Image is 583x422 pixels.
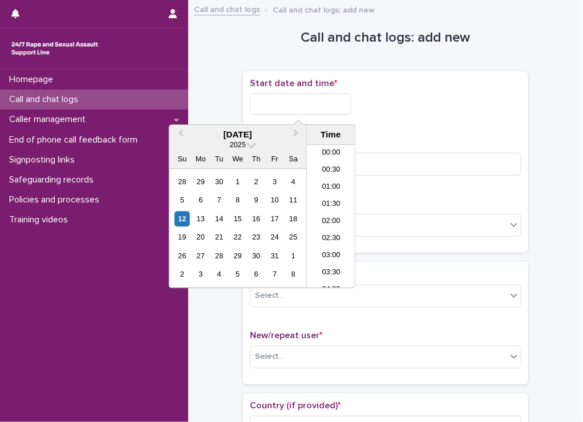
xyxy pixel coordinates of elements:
[249,193,264,208] div: Choose Thursday, October 9th, 2025
[193,174,208,189] div: Choose Monday, September 29th, 2025
[175,152,190,167] div: Su
[175,174,190,189] div: Choose Sunday, September 28th, 2025
[286,248,301,263] div: Choose Saturday, November 1st, 2025
[273,3,375,15] p: Call and chat logs: add new
[286,211,301,226] div: Choose Saturday, October 18th, 2025
[230,248,245,263] div: Choose Wednesday, October 29th, 2025
[250,331,322,340] span: New/repeat user
[5,155,84,165] p: Signposting links
[193,193,208,208] div: Choose Monday, October 6th, 2025
[5,135,147,145] p: End of phone call feedback form
[171,126,189,144] button: Previous Month
[193,267,208,282] div: Choose Monday, November 3rd, 2025
[212,248,227,263] div: Choose Tuesday, October 28th, 2025
[286,152,301,167] div: Sa
[243,30,528,46] h1: Call and chat logs: add new
[267,152,282,167] div: Fr
[169,129,306,140] div: [DATE]
[250,79,337,88] span: Start date and time
[175,211,190,226] div: Choose Sunday, October 12th, 2025
[230,267,245,282] div: Choose Wednesday, November 5th, 2025
[212,230,227,245] div: Choose Tuesday, October 21st, 2025
[249,248,264,263] div: Choose Thursday, October 30th, 2025
[307,248,355,265] li: 03:00
[267,267,282,282] div: Choose Friday, November 7th, 2025
[267,211,282,226] div: Choose Friday, October 17th, 2025
[310,129,352,140] div: Time
[212,152,227,167] div: Tu
[267,174,282,189] div: Choose Friday, October 3rd, 2025
[9,37,100,60] img: rhQMoQhaT3yELyF149Cw
[230,141,246,149] span: 2025
[175,267,190,282] div: Choose Sunday, November 2nd, 2025
[286,230,301,245] div: Choose Saturday, October 25th, 2025
[193,152,208,167] div: Mo
[175,248,190,263] div: Choose Sunday, October 26th, 2025
[286,193,301,208] div: Choose Saturday, October 11th, 2025
[249,211,264,226] div: Choose Thursday, October 16th, 2025
[5,74,62,85] p: Homepage
[255,290,284,302] div: Select...
[249,230,264,245] div: Choose Thursday, October 23rd, 2025
[5,194,108,205] p: Policies and processes
[212,193,227,208] div: Choose Tuesday, October 7th, 2025
[193,211,208,226] div: Choose Monday, October 13th, 2025
[230,193,245,208] div: Choose Wednesday, October 8th, 2025
[307,145,355,163] li: 00:00
[267,248,282,263] div: Choose Friday, October 31st, 2025
[267,193,282,208] div: Choose Friday, October 10th, 2025
[212,174,227,189] div: Choose Tuesday, September 30th, 2025
[175,193,190,208] div: Choose Sunday, October 5th, 2025
[307,163,355,180] li: 00:30
[267,230,282,245] div: Choose Friday, October 24th, 2025
[230,230,245,245] div: Choose Wednesday, October 22nd, 2025
[286,267,301,282] div: Choose Saturday, November 8th, 2025
[230,152,245,167] div: We
[193,248,208,263] div: Choose Monday, October 27th, 2025
[5,114,95,125] p: Caller management
[307,282,355,299] li: 04:00
[255,351,284,363] div: Select...
[307,231,355,248] li: 02:30
[250,401,341,410] span: Country (if provided)
[230,211,245,226] div: Choose Wednesday, October 15th, 2025
[5,94,87,105] p: Call and chat logs
[249,174,264,189] div: Choose Thursday, October 2nd, 2025
[194,2,260,15] a: Call and chat logs
[307,265,355,282] li: 03:30
[173,173,302,284] div: month 2025-10
[307,214,355,231] li: 02:00
[212,267,227,282] div: Choose Tuesday, November 4th, 2025
[307,197,355,214] li: 01:30
[230,174,245,189] div: Choose Wednesday, October 1st, 2025
[5,175,103,185] p: Safeguarding records
[193,230,208,245] div: Choose Monday, October 20th, 2025
[307,180,355,197] li: 01:00
[288,126,306,144] button: Next Month
[175,230,190,245] div: Choose Sunday, October 19th, 2025
[212,211,227,226] div: Choose Tuesday, October 14th, 2025
[286,174,301,189] div: Choose Saturday, October 4th, 2025
[249,152,264,167] div: Th
[249,267,264,282] div: Choose Thursday, November 6th, 2025
[5,214,77,225] p: Training videos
